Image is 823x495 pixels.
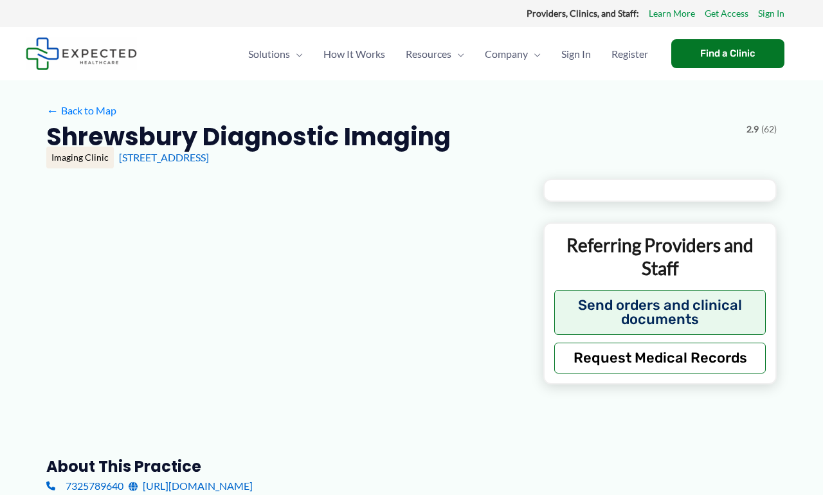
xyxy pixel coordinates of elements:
div: Imaging Clinic [46,147,114,168]
span: Menu Toggle [528,32,541,76]
span: How It Works [323,32,385,76]
button: Request Medical Records [554,343,766,373]
a: ←Back to Map [46,101,116,120]
a: ResourcesMenu Toggle [395,32,475,76]
a: Sign In [551,32,601,76]
span: Menu Toggle [451,32,464,76]
a: Find a Clinic [671,39,784,68]
h2: Shrewsbury Diagnostic Imaging [46,121,451,152]
nav: Primary Site Navigation [238,32,658,76]
a: How It Works [313,32,395,76]
button: Send orders and clinical documents [554,290,766,335]
span: (62) [761,121,777,138]
h3: About this practice [46,456,523,476]
span: Menu Toggle [290,32,303,76]
span: ← [46,104,59,116]
a: Get Access [705,5,748,22]
a: Register [601,32,658,76]
span: 2.9 [746,121,759,138]
span: Sign In [561,32,591,76]
span: Resources [406,32,451,76]
a: Learn More [649,5,695,22]
img: Expected Healthcare Logo - side, dark font, small [26,37,137,70]
a: [STREET_ADDRESS] [119,151,209,163]
a: CompanyMenu Toggle [475,32,551,76]
span: Solutions [248,32,290,76]
a: SolutionsMenu Toggle [238,32,313,76]
strong: Providers, Clinics, and Staff: [527,8,639,19]
span: Company [485,32,528,76]
a: Sign In [758,5,784,22]
p: Referring Providers and Staff [554,233,766,280]
span: Register [611,32,648,76]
